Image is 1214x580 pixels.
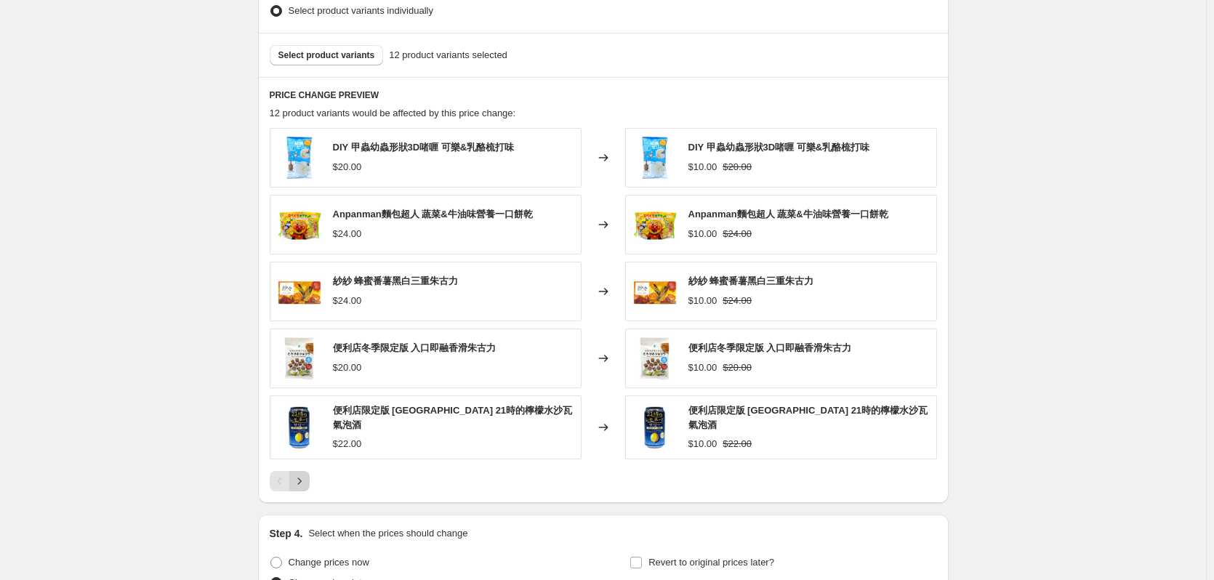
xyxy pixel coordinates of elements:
div: $10.00 [688,361,717,375]
p: Select when the prices should change [308,526,467,541]
span: 12 product variants selected [389,48,507,63]
img: 4902757101305_f04f34d4-8eec-49a3-a82d-46829bdf72a3_80x.jpg [633,337,677,380]
strike: $20.00 [723,361,752,375]
img: 4902555175560_0c364f0e-eae0-4d50-b7e2-7fceb3663922_80x.jpg [278,203,321,246]
img: 4903333280339_8b2924e8-d811-408b-b7a1-2cc09066a1f1_80x.jpg [633,270,677,313]
img: 4902757370206_cde8fa3e-fb51-420a-b0c5-8b15398b435e_80x.jpg [278,136,321,180]
strike: $20.00 [723,160,752,174]
img: 4902757101305_f04f34d4-8eec-49a3-a82d-46829bdf72a3_80x.jpg [278,337,321,380]
span: 便利店限定版 [GEOGRAPHIC_DATA] 21時的檸檬水沙瓦氣泡酒 [688,405,928,430]
div: $10.00 [688,294,717,308]
div: $24.00 [333,227,362,241]
img: 4901880213565_9d33ee38-0f89-4e44-9d95-fec3047b6c69_80x.jpg [278,406,321,449]
img: 4902757370206_cde8fa3e-fb51-420a-b0c5-8b15398b435e_80x.jpg [633,136,677,180]
strike: $24.00 [723,294,752,308]
div: $10.00 [688,227,717,241]
img: 4903333280339_8b2924e8-d811-408b-b7a1-2cc09066a1f1_80x.jpg [278,270,321,313]
img: 4901880213565_9d33ee38-0f89-4e44-9d95-fec3047b6c69_80x.jpg [633,406,677,449]
button: Next [289,471,310,491]
strike: $24.00 [723,227,752,241]
span: Anpanman麵包超人 蔬菜&牛油味營養一口餅乾 [333,209,533,219]
span: Revert to original prices later? [648,557,774,568]
div: $20.00 [333,160,362,174]
h6: PRICE CHANGE PREVIEW [270,89,937,101]
div: $20.00 [333,361,362,375]
div: $22.00 [333,437,362,451]
span: Anpanman麵包超人 蔬菜&牛油味營養一口餅乾 [688,209,888,219]
div: $24.00 [333,294,362,308]
span: DIY 甲蟲幼蟲形狀3D啫喱 可樂&乳酪梳打味 [688,142,870,153]
nav: Pagination [270,471,310,491]
button: Select product variants [270,45,384,65]
strike: $22.00 [723,437,752,451]
span: 紗紗 蜂蜜番薯黑白三重朱古力 [333,275,459,286]
span: 便利店限定版 [GEOGRAPHIC_DATA] 21時的檸檬水沙瓦氣泡酒 [333,405,573,430]
div: $10.00 [688,437,717,451]
span: 便利店冬季限定版 入口即融香滑朱古力 [333,342,497,353]
span: 便利店冬季限定版 入口即融香滑朱古力 [688,342,852,353]
span: 12 product variants would be affected by this price change: [270,108,516,118]
img: 4902555175560_0c364f0e-eae0-4d50-b7e2-7fceb3663922_80x.jpg [633,203,677,246]
div: $10.00 [688,160,717,174]
span: Select product variants individually [289,5,433,16]
span: 紗紗 蜂蜜番薯黑白三重朱古力 [688,275,814,286]
h2: Step 4. [270,526,303,541]
span: Change prices now [289,557,369,568]
span: DIY 甲蟲幼蟲形狀3D啫喱 可樂&乳酪梳打味 [333,142,515,153]
span: Select product variants [278,49,375,61]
